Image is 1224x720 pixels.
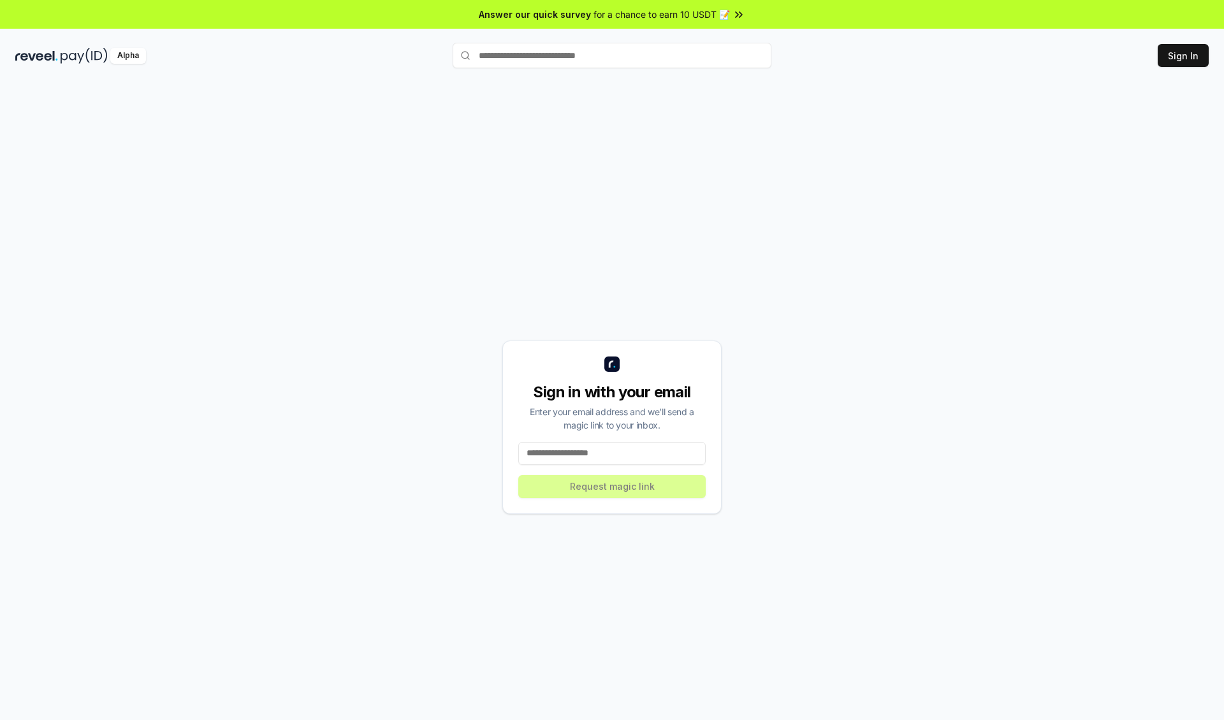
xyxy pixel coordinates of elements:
div: Enter your email address and we’ll send a magic link to your inbox. [518,405,706,432]
button: Sign In [1158,44,1209,67]
div: Sign in with your email [518,382,706,402]
span: Answer our quick survey [479,8,591,21]
img: pay_id [61,48,108,64]
img: reveel_dark [15,48,58,64]
span: for a chance to earn 10 USDT 📝 [594,8,730,21]
div: Alpha [110,48,146,64]
img: logo_small [604,356,620,372]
